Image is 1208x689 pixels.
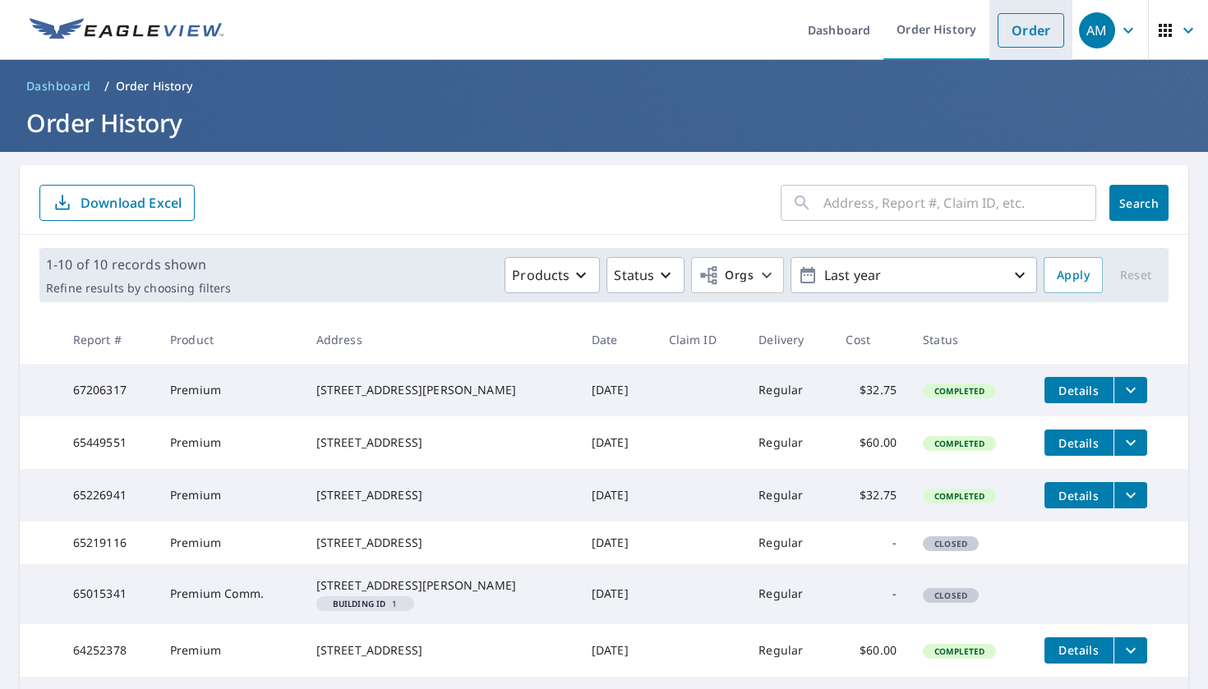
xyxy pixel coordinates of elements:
[60,521,157,564] td: 65219116
[104,76,109,96] li: /
[1079,12,1115,48] div: AM
[745,564,832,623] td: Regular
[60,315,157,364] th: Report #
[157,364,303,416] td: Premium
[20,106,1188,140] h1: Order History
[924,538,977,549] span: Closed
[157,416,303,469] td: Premium
[39,185,195,221] button: Download Excel
[832,564,910,623] td: -
[157,521,303,564] td: Premium
[60,416,157,469] td: 65449551
[1123,195,1155,211] span: Search
[832,416,910,469] td: $60.00
[81,194,182,212] p: Download Excel
[512,265,569,285] p: Products
[60,564,157,623] td: 65015341
[303,315,579,364] th: Address
[1044,257,1103,293] button: Apply
[832,624,910,677] td: $60.00
[1044,637,1113,664] button: detailsBtn-64252378
[1054,435,1104,451] span: Details
[699,265,754,286] span: Orgs
[745,469,832,521] td: Regular
[818,261,1010,290] p: Last year
[924,490,994,502] span: Completed
[46,281,231,296] p: Refine results by choosing filters
[60,624,157,677] td: 64252378
[316,434,565,451] div: [STREET_ADDRESS]
[823,180,1096,226] input: Address, Report #, Claim ID, etc.
[316,535,565,551] div: [STREET_ADDRESS]
[1113,377,1147,403] button: filesDropdownBtn-67206317
[157,564,303,623] td: Premium Comm.
[924,645,994,657] span: Completed
[745,624,832,677] td: Regular
[579,469,656,521] td: [DATE]
[832,315,910,364] th: Cost
[316,382,565,398] div: [STREET_ADDRESS][PERSON_NAME]
[1113,637,1147,664] button: filesDropdownBtn-64252378
[157,315,303,364] th: Product
[832,521,910,564] td: -
[832,364,910,416] td: $32.75
[1044,482,1113,508] button: detailsBtn-65226941
[323,599,408,608] span: 1
[316,487,565,503] div: [STREET_ADDRESS]
[924,385,994,397] span: Completed
[924,438,994,449] span: Completed
[579,521,656,564] td: [DATE]
[579,364,656,416] td: [DATE]
[1109,185,1169,221] button: Search
[26,78,91,94] span: Dashboard
[998,13,1064,48] a: Order
[1044,429,1113,456] button: detailsBtn-65449551
[316,642,565,659] div: [STREET_ADDRESS]
[157,469,303,521] td: Premium
[116,78,193,94] p: Order History
[579,416,656,469] td: [DATE]
[745,416,832,469] td: Regular
[316,577,565,594] div: [STREET_ADDRESS][PERSON_NAME]
[1113,482,1147,508] button: filesDropdownBtn-65226941
[1054,383,1104,398] span: Details
[579,315,656,364] th: Date
[20,73,98,99] a: Dashboard
[1054,642,1104,658] span: Details
[1057,265,1090,286] span: Apply
[606,257,685,293] button: Status
[1113,429,1147,456] button: filesDropdownBtn-65449551
[333,599,386,608] em: Building ID
[30,18,224,43] img: EV Logo
[791,257,1037,293] button: Last year
[745,521,832,564] td: Regular
[46,255,231,274] p: 1-10 of 10 records shown
[614,265,654,285] p: Status
[579,624,656,677] td: [DATE]
[691,257,784,293] button: Orgs
[745,315,832,364] th: Delivery
[656,315,746,364] th: Claim ID
[20,73,1188,99] nav: breadcrumb
[832,469,910,521] td: $32.75
[157,624,303,677] td: Premium
[910,315,1031,364] th: Status
[579,564,656,623] td: [DATE]
[924,590,977,601] span: Closed
[60,364,157,416] td: 67206317
[1044,377,1113,403] button: detailsBtn-67206317
[505,257,600,293] button: Products
[60,469,157,521] td: 65226941
[1054,488,1104,503] span: Details
[745,364,832,416] td: Regular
